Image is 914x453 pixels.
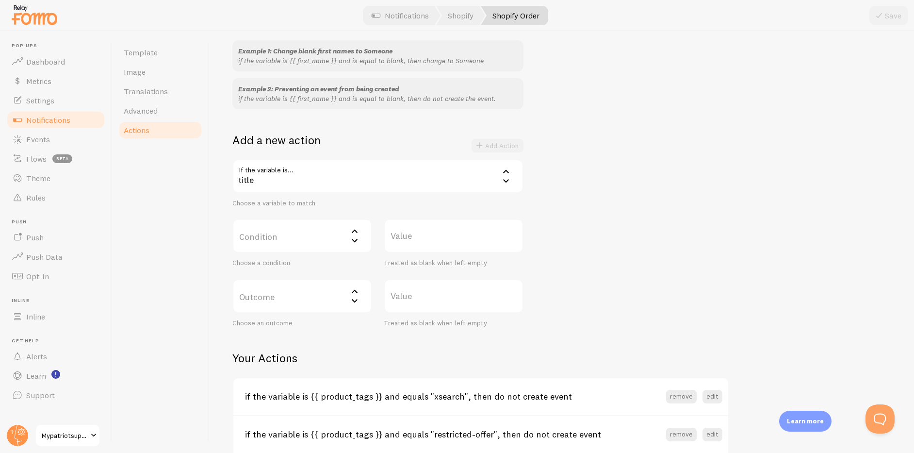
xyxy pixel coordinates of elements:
[26,312,45,321] span: Inline
[6,386,106,405] a: Support
[232,219,372,253] label: Condition
[232,159,523,193] div: title
[232,133,321,148] h2: Add a new action
[6,91,106,110] a: Settings
[232,319,372,328] div: Choose an outcome
[6,267,106,286] a: Opt-In
[26,252,63,262] span: Push Data
[12,338,106,344] span: Get Help
[232,279,372,313] label: Outcome
[124,67,146,77] span: Image
[238,56,518,66] p: if the variable is {{ first_name }} and is equal to blank, then change to Someone
[124,48,158,57] span: Template
[6,347,106,366] a: Alerts
[384,279,523,313] label: Value
[238,94,518,103] p: if the variable is {{ first_name }} and is equal to blank, then do not create the event.
[12,219,106,225] span: Push
[666,390,697,403] button: remove
[6,247,106,267] a: Push Data
[666,428,697,441] button: remove
[384,219,523,253] label: Value
[124,125,149,135] span: Actions
[238,47,392,55] span: Example 1: Change blank first names to Someone
[238,84,399,93] span: Example 2: Preventing an event from being created
[51,370,60,379] svg: <p>Watch New Feature Tutorials!</p>
[702,390,722,403] button: edit
[26,271,49,281] span: Opt-In
[6,228,106,247] a: Push
[865,404,895,434] iframe: Help Scout Beacon - Open
[6,307,106,326] a: Inline
[26,193,46,202] span: Rules
[232,259,372,268] div: Choose a condition
[26,173,50,183] span: Theme
[6,71,106,91] a: Metrics
[12,298,106,304] span: Inline
[26,154,47,164] span: Flows
[245,429,666,440] h3: if the variable is {{ product_tags }} and equals "restricted-offer", then do not create event
[787,417,824,426] p: Learn more
[232,199,523,208] div: Choose a variable to match
[26,233,44,242] span: Push
[779,411,832,432] div: Learn more
[118,62,203,82] a: Image
[12,43,106,49] span: Pop-ups
[26,115,70,125] span: Notifications
[124,106,158,116] span: Advanced
[35,424,100,447] a: Mypatriotsupply
[384,259,523,268] div: Treated as blank when left empty
[6,366,106,386] a: Learn
[232,351,729,366] h2: Your Actions
[26,76,51,86] span: Metrics
[6,168,106,188] a: Theme
[26,352,47,361] span: Alerts
[245,391,666,402] h3: if the variable is {{ product_tags }} and equals "xsearch", then do not create event
[118,120,203,140] a: Actions
[52,154,72,163] span: beta
[6,130,106,149] a: Events
[702,428,722,441] button: edit
[6,149,106,168] a: Flows beta
[6,110,106,130] a: Notifications
[26,57,65,67] span: Dashboard
[42,430,88,441] span: Mypatriotsupply
[26,96,54,105] span: Settings
[118,82,203,101] a: Translations
[26,390,55,400] span: Support
[124,86,168,96] span: Translations
[118,43,203,62] a: Template
[26,134,50,144] span: Events
[384,319,523,328] div: Treated as blank when left empty
[26,371,46,381] span: Learn
[10,2,59,27] img: fomo-relay-logo-orange.svg
[6,52,106,71] a: Dashboard
[118,101,203,120] a: Advanced
[6,188,106,207] a: Rules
